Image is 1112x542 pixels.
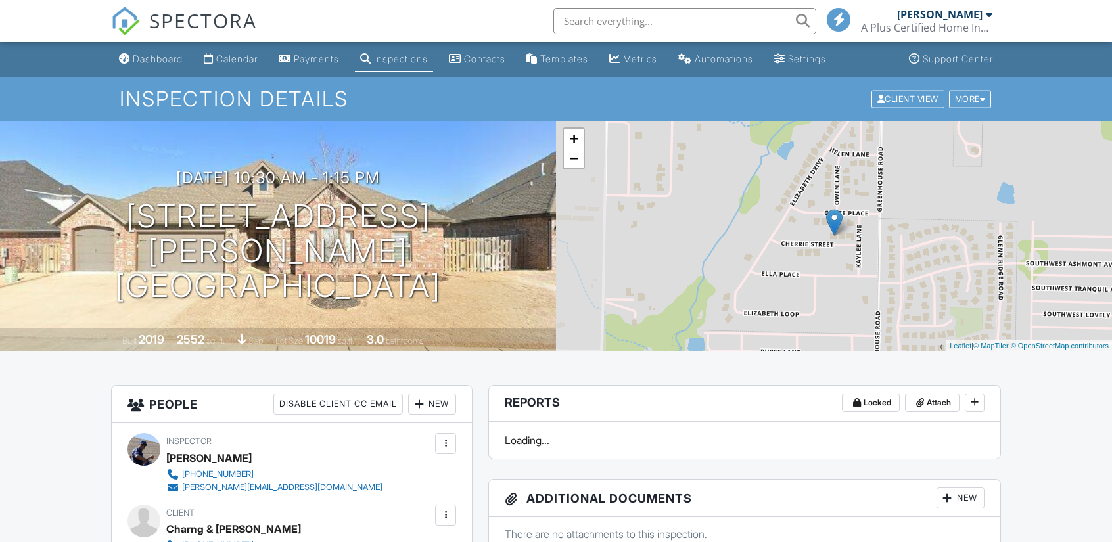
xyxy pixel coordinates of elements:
a: [PERSON_NAME][EMAIL_ADDRESS][DOMAIN_NAME] [166,481,382,494]
h1: [STREET_ADDRESS][PERSON_NAME] [GEOGRAPHIC_DATA] [21,199,535,303]
a: SPECTORA [111,18,257,45]
h3: People [112,386,472,423]
span: bathrooms [386,336,423,346]
span: Client [166,508,195,518]
div: Charng & [PERSON_NAME] [166,519,301,539]
p: There are no attachments to this inspection. [505,527,985,541]
span: Lot Size [275,336,303,346]
div: Support Center [923,53,993,64]
span: SPECTORA [149,7,257,34]
div: Client View [871,90,944,108]
a: Zoom out [564,148,584,168]
input: Search everything... [553,8,816,34]
div: [PERSON_NAME][EMAIL_ADDRESS][DOMAIN_NAME] [182,482,382,493]
a: Support Center [904,47,998,72]
a: Client View [870,93,948,103]
span: Inspector [166,436,212,446]
h3: Additional Documents [489,480,1000,517]
div: Automations [695,53,753,64]
div: Inspections [374,53,428,64]
div: 2552 [177,332,204,346]
div: | [946,340,1112,351]
div: New [408,394,456,415]
a: © MapTiler [973,342,1009,350]
div: [PERSON_NAME] [166,448,252,468]
a: Zoom in [564,129,584,148]
div: Payments [294,53,339,64]
div: 2019 [139,332,164,346]
div: New [937,487,985,508]
span: Built [122,336,137,346]
a: Settings [769,47,831,72]
div: Templates [540,53,588,64]
a: © OpenStreetMap contributors [1011,342,1109,350]
a: Contacts [444,47,511,72]
span: slab [248,336,263,346]
div: Contacts [464,53,505,64]
a: Payments [273,47,344,72]
div: Metrics [623,53,657,64]
a: Automations (Basic) [673,47,758,72]
a: Inspections [355,47,433,72]
div: Settings [788,53,826,64]
div: A Plus Certified Home Inspection [861,21,992,34]
a: [PHONE_NUMBER] [166,468,382,481]
img: The Best Home Inspection Software - Spectora [111,7,140,35]
div: [PHONE_NUMBER] [182,469,254,480]
div: [PERSON_NAME] [897,8,983,21]
a: Metrics [604,47,662,72]
h3: [DATE] 10:30 am - 1:15 pm [176,169,380,187]
a: Leaflet [950,342,971,350]
div: Calendar [216,53,258,64]
div: Disable Client CC Email [273,394,403,415]
div: More [949,90,992,108]
span: sq.ft. [338,336,354,346]
div: 10019 [305,332,336,346]
span: sq. ft. [206,336,225,346]
a: Calendar [198,47,263,72]
a: Dashboard [114,47,188,72]
div: Dashboard [133,53,183,64]
div: 3.0 [367,332,384,346]
h1: Inspection Details [120,87,992,110]
a: Templates [521,47,593,72]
